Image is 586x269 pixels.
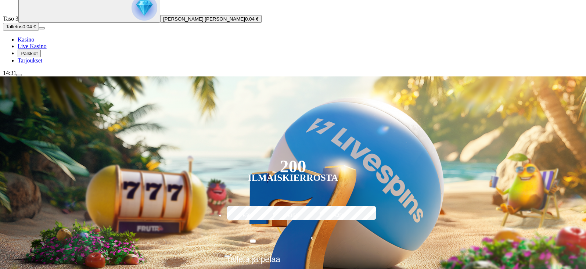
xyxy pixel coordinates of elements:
button: menu [39,27,45,29]
label: €50 [225,205,268,226]
div: Ilmaiskierrosta [248,173,338,182]
span: 0.04 € [245,16,259,22]
button: [PERSON_NAME] [PERSON_NAME]0.04 € [160,15,262,23]
a: poker-chip iconLive Kasino [18,43,47,49]
span: [PERSON_NAME] [PERSON_NAME] [163,16,245,22]
button: Talletusplus icon0.04 € [3,23,39,31]
span: Palkkiot [21,51,38,56]
span: Tarjoukset [18,57,42,64]
span: 14:31 [3,70,16,76]
div: 200 [280,162,306,171]
span: 0.04 € [22,24,36,29]
button: menu [16,74,22,76]
a: gift-inverted iconTarjoukset [18,57,42,64]
span: € [311,235,313,242]
label: €250 [318,205,361,226]
span: € [230,252,232,257]
span: Talletus [6,24,22,29]
label: €150 [272,205,314,226]
button: reward iconPalkkiot [18,50,41,57]
span: Taso 3 [3,15,18,22]
span: Live Kasino [18,43,47,49]
a: diamond iconKasino [18,36,34,43]
span: Kasino [18,36,34,43]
